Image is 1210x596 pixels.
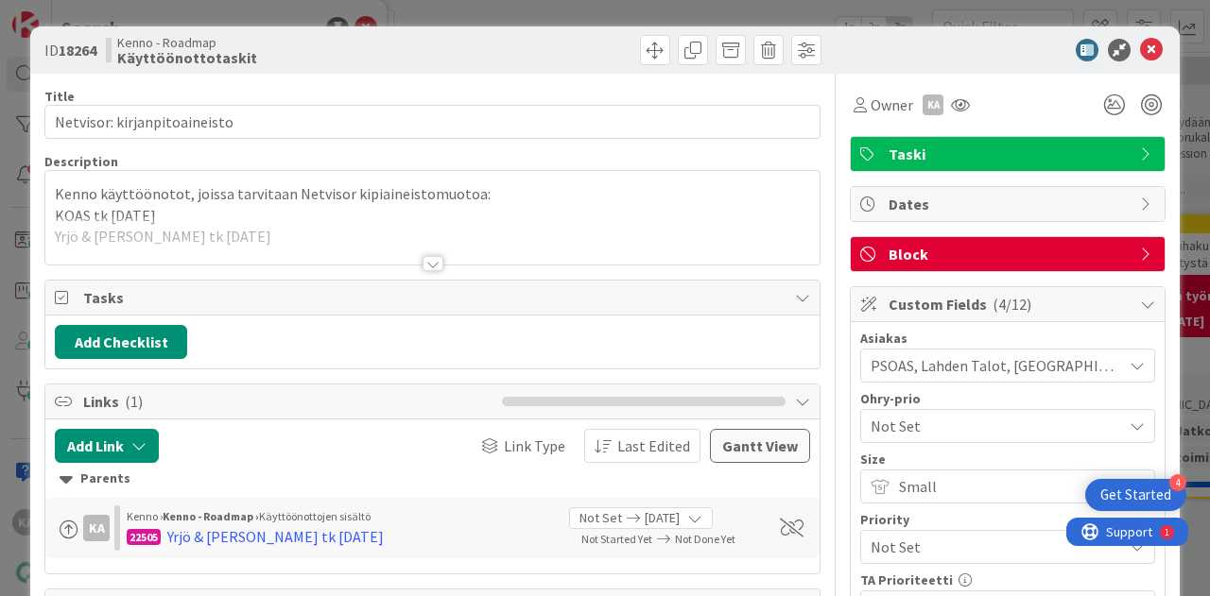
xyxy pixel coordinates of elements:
span: Not Set [579,508,622,528]
div: KA [923,94,943,115]
span: Kenno - Roadmap [117,35,257,50]
span: Not Done Yet [675,532,735,546]
span: PSOAS, Lahden Talot, [GEOGRAPHIC_DATA] [871,354,1122,377]
span: Block [889,243,1131,265]
span: Support [40,3,86,26]
div: Priority [860,513,1155,526]
button: Add Link [55,429,159,463]
b: 18264 [59,41,96,60]
span: Tasks [83,286,786,309]
label: Title [44,88,75,105]
div: 22505 [127,529,161,545]
span: Last Edited [617,434,690,457]
div: Parents [60,468,805,489]
span: Description [44,153,118,170]
div: Get Started [1100,485,1171,504]
span: Owner [871,94,913,116]
span: Custom Fields [889,293,1131,315]
span: Link Type [504,434,565,457]
div: Asiakas [860,332,1155,345]
div: Ohry-prio [860,392,1155,405]
p: KOAS tk [DATE] [55,205,810,227]
span: Dates [889,193,1131,215]
span: Links [83,390,493,413]
span: ( 1 ) [125,392,143,411]
div: Size [860,452,1155,466]
span: ID [44,39,96,61]
div: Yrjö & [PERSON_NAME] tk [DATE] [167,525,384,548]
span: Not Started Yet [581,532,652,546]
span: Not Set [871,534,1113,560]
p: Kenno käyttöönotot, joissa tarvitaan Netvisor kipiaineistomuotoa: [55,183,810,205]
span: [DATE] [645,508,680,528]
div: 4 [1169,474,1186,491]
span: Small [899,473,1113,500]
button: Last Edited [584,429,700,463]
input: type card name here... [44,105,821,139]
span: ( 4/12 ) [993,295,1031,314]
span: Käyttöönottojen sisältö [259,509,371,523]
b: Käyttöönottotaskit [117,50,257,65]
b: Kenno - Roadmap › [163,509,259,523]
div: 1 [98,8,103,23]
button: Gantt View [710,429,810,463]
span: Not Set [871,413,1113,439]
span: Taski [889,143,1131,165]
div: TA Prioriteetti [860,573,1155,587]
div: Open Get Started checklist, remaining modules: 4 [1085,479,1186,511]
div: KA [83,515,110,541]
span: Kenno › [127,509,163,523]
button: Add Checklist [55,325,187,359]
